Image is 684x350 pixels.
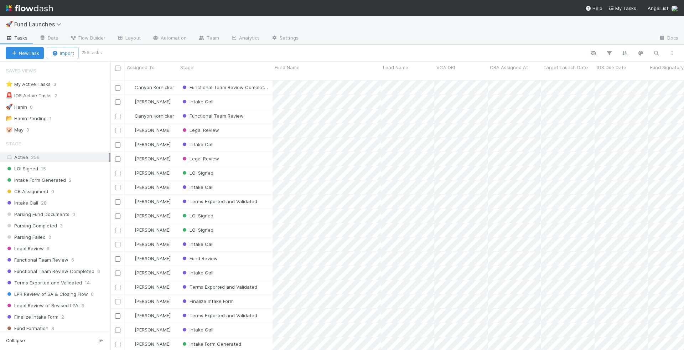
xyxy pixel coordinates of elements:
[6,47,44,59] button: NewTask
[6,91,52,100] div: IOS Active Tasks
[128,184,171,191] div: [PERSON_NAME]
[6,164,38,173] span: LOI Signed
[111,33,146,44] a: Layout
[181,255,218,262] div: Fund Review
[181,170,213,176] span: LOI Signed
[6,244,44,253] span: Legal Review
[181,313,257,318] span: Terms Exported and Validated
[181,184,213,190] span: Intake Call
[115,285,120,290] input: Toggle Row Selected
[115,99,120,105] input: Toggle Row Selected
[181,99,213,104] span: Intake Call
[135,313,171,318] span: [PERSON_NAME]
[97,267,100,276] span: 6
[6,104,13,110] span: 🚀
[128,241,134,247] img: avatar_a669165c-e543-4b1d-ab80-0c2a52253154.png
[181,212,213,219] div: LOI Signed
[543,64,588,71] span: Target Launch Date
[115,256,120,262] input: Toggle Row Selected
[135,127,171,133] span: [PERSON_NAME]
[135,113,174,119] span: Canyon Kornicker
[135,298,171,304] span: [PERSON_NAME]
[128,312,171,319] div: [PERSON_NAME]
[671,5,678,12] img: avatar_892eb56c-5b5a-46db-bf0b-2a9023d0e8f8.png
[181,169,213,176] div: LOI Signed
[181,227,213,233] span: LOI Signed
[135,184,171,190] span: [PERSON_NAME]
[115,313,120,319] input: Toggle Row Selected
[6,115,13,121] span: 📂
[128,112,174,119] div: Canyon Kornicker
[115,156,120,162] input: Toggle Row Selected
[128,326,171,333] div: [PERSON_NAME]
[181,199,257,204] span: Terms Exported and Validated
[51,187,54,196] span: 0
[115,328,120,333] input: Toggle Row Selected
[6,338,25,344] span: Collapse
[61,313,64,321] span: 2
[181,84,270,90] span: Functional Team Review Completed
[72,210,75,219] span: 0
[135,327,171,333] span: [PERSON_NAME]
[135,256,171,261] span: [PERSON_NAME]
[41,164,46,173] span: 15
[115,242,120,247] input: Toggle Row Selected
[115,185,120,190] input: Toggle Row Selected
[48,233,51,242] span: 0
[135,84,174,90] span: Canyon Kornicker
[115,66,120,71] input: Toggle All Rows Selected
[608,5,636,11] span: My Tasks
[648,5,668,11] span: AngelList
[128,298,171,305] div: [PERSON_NAME]
[128,213,134,218] img: avatar_d055a153-5d46-4590-b65c-6ad68ba65107.png
[181,155,219,162] div: Legal Review
[128,156,134,161] img: avatar_0b1dbcb8-f701-47e0-85bc-d79ccc0efe6c.png
[128,270,134,276] img: avatar_56903d4e-183f-4548-9968-339ac63075ae.png
[6,256,68,264] span: Functional Team Review
[181,156,219,161] span: Legal Review
[14,21,65,28] span: Fund Launches
[6,187,48,196] span: CR Assignment
[53,80,63,89] span: 3
[181,84,269,91] div: Functional Team Review Completed
[128,255,171,262] div: [PERSON_NAME]
[128,169,171,176] div: [PERSON_NAME]
[146,33,192,44] a: Automation
[64,33,111,44] a: Flow Builder
[47,244,50,253] span: 6
[128,141,134,147] img: avatar_e764f80f-affb-48ed-b536-deace7b998a7.png
[181,112,244,119] div: Functional Team Review
[115,128,120,133] input: Toggle Row Selected
[6,125,24,134] div: May
[128,283,171,290] div: [PERSON_NAME]
[115,228,120,233] input: Toggle Row Selected
[181,340,241,348] div: Intake Form Generated
[225,33,265,44] a: Analytics
[128,184,134,190] img: avatar_7ba8ec58-bd0f-432b-b5d2-ae377bfaef52.png
[128,170,134,176] img: avatar_56903d4e-183f-4548-9968-339ac63075ae.png
[81,301,84,310] span: 3
[181,298,234,305] div: Finalize Intake Form
[115,342,120,347] input: Toggle Row Selected
[181,198,257,205] div: Terms Exported and Validated
[128,84,134,90] img: avatar_d1f4bd1b-0b26-4d9b-b8ad-69b413583d95.png
[115,199,120,205] input: Toggle Row Selected
[6,80,51,89] div: My Active Tasks
[82,50,102,56] small: 256 tasks
[135,227,171,233] span: [PERSON_NAME]
[69,176,72,185] span: 2
[60,221,63,230] span: 3
[181,184,213,191] div: Intake Call
[275,64,300,71] span: Fund Name
[181,284,257,290] span: Terms Exported and Validated
[181,127,219,134] div: Legal Review
[181,341,241,347] span: Intake Form Generated
[128,298,134,304] img: avatar_18c010e4-930e-4480-823a-7726a265e9dd.png
[115,85,120,91] input: Toggle Row Selected
[6,301,78,310] span: Legal Review of Revised LPA
[47,47,79,59] button: Import
[128,313,134,318] img: avatar_462714f4-64db-4129-b9df-50d7d164b9fc.png
[181,141,213,148] div: Intake Call
[115,299,120,304] input: Toggle Row Selected
[128,198,171,205] div: [PERSON_NAME]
